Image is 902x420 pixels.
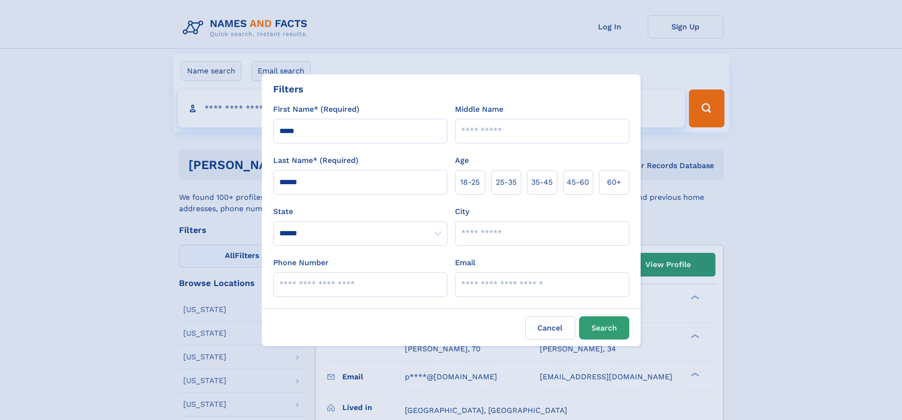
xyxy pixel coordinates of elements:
span: 60+ [607,177,621,188]
div: Filters [273,82,304,96]
span: 25‑35 [496,177,517,188]
span: 45‑60 [567,177,589,188]
label: Email [455,257,475,268]
label: State [273,206,447,217]
label: Phone Number [273,257,329,268]
span: 35‑45 [531,177,553,188]
label: Age [455,155,469,166]
label: City [455,206,469,217]
label: First Name* (Required) [273,104,359,115]
label: Cancel [525,316,575,340]
label: Middle Name [455,104,503,115]
span: 18‑25 [460,177,480,188]
button: Search [579,316,629,340]
label: Last Name* (Required) [273,155,358,166]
